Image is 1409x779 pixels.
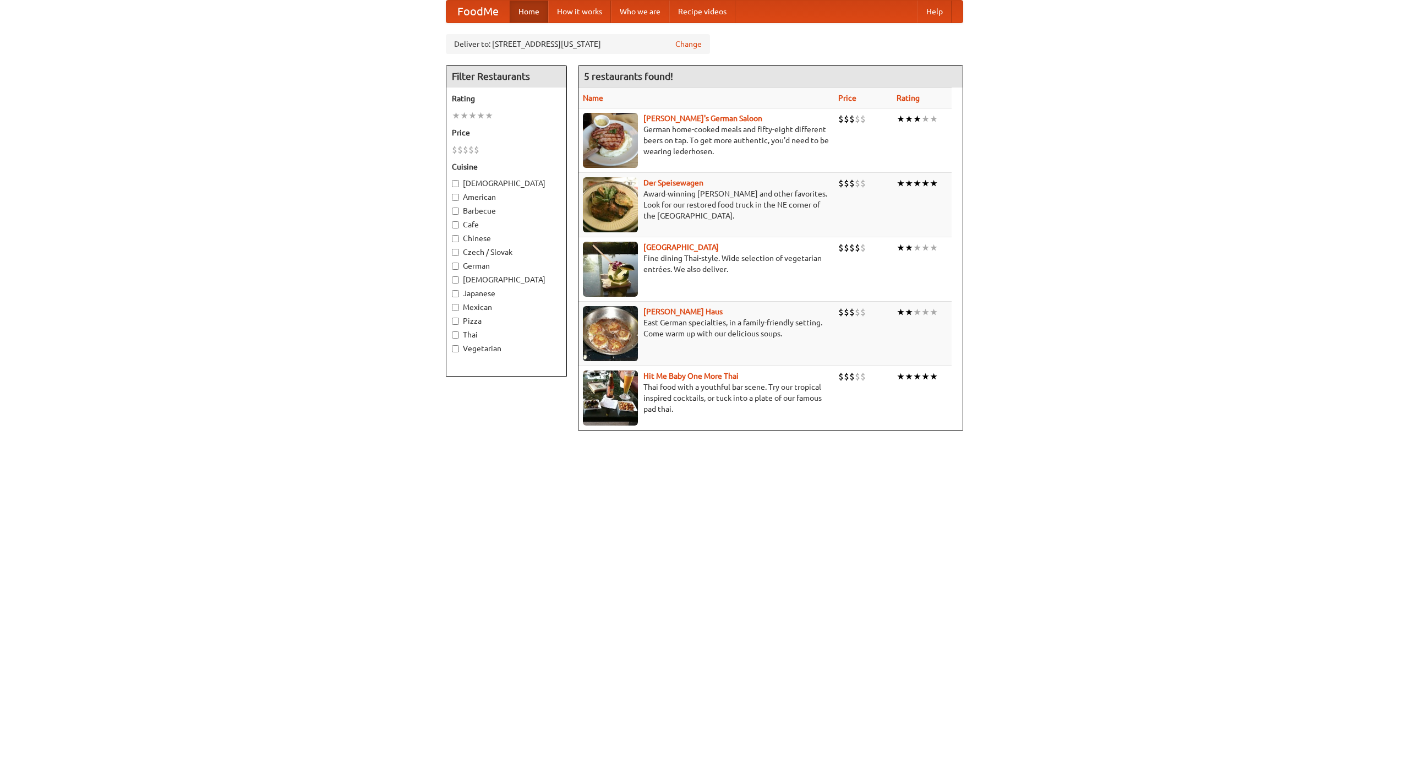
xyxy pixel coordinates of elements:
li: ★ [921,242,930,254]
li: ★ [897,306,905,318]
label: American [452,192,561,203]
div: Deliver to: [STREET_ADDRESS][US_STATE] [446,34,710,54]
a: Der Speisewagen [643,178,703,187]
p: Fine dining Thai-style. Wide selection of vegetarian entrées. We also deliver. [583,253,829,275]
input: [DEMOGRAPHIC_DATA] [452,276,459,284]
li: ★ [905,306,913,318]
li: ★ [905,371,913,383]
li: ★ [930,371,938,383]
li: $ [860,177,866,189]
li: $ [838,306,844,318]
li: $ [849,306,855,318]
label: Vegetarian [452,343,561,354]
li: $ [855,306,860,318]
li: $ [844,242,849,254]
li: $ [849,371,855,383]
img: kohlhaus.jpg [583,306,638,361]
li: $ [838,371,844,383]
li: ★ [930,242,938,254]
p: German home-cooked meals and fifty-eight different beers on tap. To get more authentic, you'd nee... [583,124,829,157]
li: ★ [897,371,905,383]
input: Thai [452,331,459,339]
label: [DEMOGRAPHIC_DATA] [452,274,561,285]
a: FoodMe [446,1,510,23]
input: Cafe [452,221,459,228]
li: ★ [905,113,913,125]
li: ★ [897,242,905,254]
input: Pizza [452,318,459,325]
li: ★ [930,177,938,189]
li: ★ [905,242,913,254]
li: $ [860,113,866,125]
ng-pluralize: 5 restaurants found! [584,71,673,81]
li: $ [855,177,860,189]
li: ★ [897,113,905,125]
li: $ [844,371,849,383]
li: $ [457,144,463,156]
input: Chinese [452,235,459,242]
li: $ [838,242,844,254]
li: ★ [921,177,930,189]
a: Hit Me Baby One More Thai [643,372,739,380]
li: $ [860,371,866,383]
li: $ [855,113,860,125]
input: Czech / Slovak [452,249,459,256]
li: ★ [921,113,930,125]
h5: Rating [452,93,561,104]
label: [DEMOGRAPHIC_DATA] [452,178,561,189]
li: $ [844,177,849,189]
li: ★ [477,110,485,122]
p: Award-winning [PERSON_NAME] and other favorites. Look for our restored food truck in the NE corne... [583,188,829,221]
img: speisewagen.jpg [583,177,638,232]
a: Price [838,94,856,102]
h5: Cuisine [452,161,561,172]
input: Japanese [452,290,459,297]
li: $ [849,242,855,254]
h4: Filter Restaurants [446,66,566,88]
li: $ [849,177,855,189]
label: German [452,260,561,271]
li: ★ [897,177,905,189]
li: $ [849,113,855,125]
li: $ [855,371,860,383]
li: ★ [921,371,930,383]
li: ★ [913,177,921,189]
li: ★ [930,306,938,318]
a: Help [918,1,952,23]
input: [DEMOGRAPHIC_DATA] [452,180,459,187]
input: American [452,194,459,201]
a: Change [675,39,702,50]
a: Rating [897,94,920,102]
img: satay.jpg [583,242,638,297]
input: German [452,263,459,270]
li: ★ [913,371,921,383]
a: Name [583,94,603,102]
li: ★ [452,110,460,122]
li: ★ [485,110,493,122]
a: [GEOGRAPHIC_DATA] [643,243,719,252]
li: $ [468,144,474,156]
input: Barbecue [452,208,459,215]
label: Thai [452,329,561,340]
label: Japanese [452,288,561,299]
li: $ [452,144,457,156]
a: Who we are [611,1,669,23]
img: babythai.jpg [583,371,638,426]
p: Thai food with a youthful bar scene. Try our tropical inspired cocktails, or tuck into a plate of... [583,382,829,415]
li: $ [860,306,866,318]
li: ★ [913,242,921,254]
a: How it works [548,1,611,23]
li: ★ [913,113,921,125]
li: $ [844,306,849,318]
h5: Price [452,127,561,138]
b: [PERSON_NAME]'s German Saloon [643,114,762,123]
li: ★ [905,177,913,189]
p: East German specialties, in a family-friendly setting. Come warm up with our delicious soups. [583,317,829,339]
label: Barbecue [452,205,561,216]
a: [PERSON_NAME] Haus [643,307,723,316]
li: $ [474,144,479,156]
label: Mexican [452,302,561,313]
